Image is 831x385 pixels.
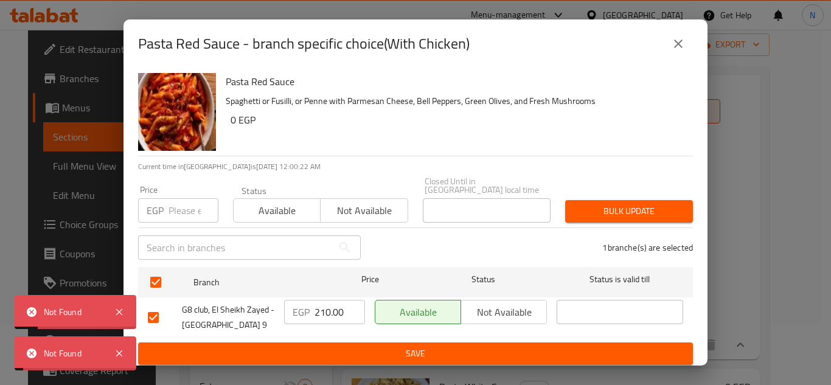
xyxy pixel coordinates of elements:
p: EGP [147,203,164,218]
div: Not Found [44,305,102,319]
h2: Pasta Red Sauce - branch specific choice(With Chicken) [138,34,470,54]
p: EGP [293,305,310,319]
button: Available [233,198,321,223]
span: Not available [325,202,403,220]
input: Search in branches [138,235,333,260]
button: Bulk update [565,200,693,223]
h6: Pasta Red Sauce [226,73,683,90]
button: Available [375,300,461,324]
p: 1 branche(s) are selected [602,241,693,254]
button: Save [138,342,693,365]
span: Bulk update [575,204,683,219]
h6: 0 EGP [231,111,683,128]
button: Not available [461,300,547,324]
span: Not available [466,303,542,321]
input: Please enter price [315,300,365,324]
span: Branch [193,275,320,290]
span: Save [148,346,683,361]
span: Available [380,303,456,321]
button: Not available [320,198,408,223]
p: Current time in [GEOGRAPHIC_DATA] is [DATE] 12:00:22 AM [138,161,693,172]
span: Status [420,272,547,287]
span: Available [238,202,316,220]
button: close [664,29,693,58]
div: Not Found [44,347,102,360]
input: Please enter price [169,198,218,223]
img: Pasta Red Sauce [138,73,216,151]
p: Spaghetti or Fusilli, or Penne with Parmesan Cheese, Bell Peppers, Green Olives, and Fresh Mushrooms [226,94,683,109]
span: G8 club, El Sheikh Zayed - [GEOGRAPHIC_DATA] 9 [182,302,274,333]
span: Price [330,272,411,287]
span: Status is valid till [557,272,683,287]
